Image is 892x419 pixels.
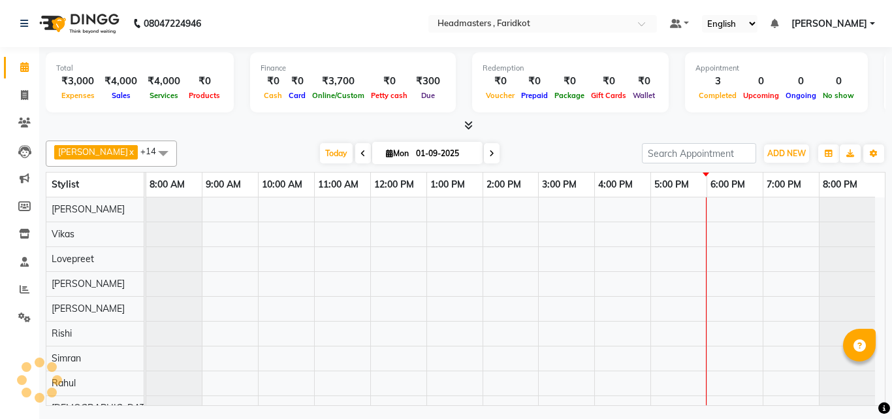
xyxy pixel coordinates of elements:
[539,175,580,194] a: 3:00 PM
[146,91,182,100] span: Services
[764,144,809,163] button: ADD NEW
[483,91,518,100] span: Voucher
[642,143,756,163] input: Search Appointment
[418,91,438,100] span: Due
[368,74,411,89] div: ₹0
[820,91,857,100] span: No show
[52,253,94,265] span: Lovepreet
[791,17,867,31] span: [PERSON_NAME]
[315,175,362,194] a: 11:00 AM
[412,144,477,163] input: 2025-09-01
[33,5,123,42] img: logo
[52,178,79,190] span: Stylist
[285,74,309,89] div: ₹0
[58,146,128,157] span: [PERSON_NAME]
[483,175,524,194] a: 2:00 PM
[261,91,285,100] span: Cash
[146,175,188,194] a: 8:00 AM
[427,175,468,194] a: 1:00 PM
[767,148,806,158] span: ADD NEW
[782,91,820,100] span: Ongoing
[820,74,857,89] div: 0
[740,91,782,100] span: Upcoming
[185,74,223,89] div: ₹0
[629,74,658,89] div: ₹0
[261,74,285,89] div: ₹0
[52,203,125,215] span: [PERSON_NAME]
[144,5,201,42] b: 08047224946
[185,91,223,100] span: Products
[320,143,353,163] span: Today
[383,148,412,158] span: Mon
[595,175,636,194] a: 4:00 PM
[483,63,658,74] div: Redemption
[56,74,99,89] div: ₹3,000
[518,91,551,100] span: Prepaid
[411,74,445,89] div: ₹300
[52,402,153,414] span: [DEMOGRAPHIC_DATA]
[128,146,134,157] a: x
[695,91,740,100] span: Completed
[140,146,166,156] span: +14
[695,74,740,89] div: 3
[99,74,142,89] div: ₹4,000
[52,278,125,290] span: [PERSON_NAME]
[551,91,588,100] span: Package
[309,74,368,89] div: ₹3,700
[518,74,551,89] div: ₹0
[108,91,134,100] span: Sales
[52,352,81,364] span: Simran
[58,91,98,100] span: Expenses
[52,303,125,314] span: [PERSON_NAME]
[695,63,857,74] div: Appointment
[285,91,309,100] span: Card
[483,74,518,89] div: ₹0
[588,74,629,89] div: ₹0
[52,377,76,389] span: Rahul
[820,175,861,194] a: 8:00 PM
[202,175,244,194] a: 9:00 AM
[782,74,820,89] div: 0
[52,228,74,240] span: Vikas
[142,74,185,89] div: ₹4,000
[309,91,368,100] span: Online/Custom
[551,74,588,89] div: ₹0
[740,74,782,89] div: 0
[651,175,692,194] a: 5:00 PM
[56,63,223,74] div: Total
[259,175,306,194] a: 10:00 AM
[763,175,804,194] a: 7:00 PM
[371,175,417,194] a: 12:00 PM
[368,91,411,100] span: Petty cash
[261,63,445,74] div: Finance
[588,91,629,100] span: Gift Cards
[629,91,658,100] span: Wallet
[707,175,748,194] a: 6:00 PM
[52,327,72,339] span: Rishi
